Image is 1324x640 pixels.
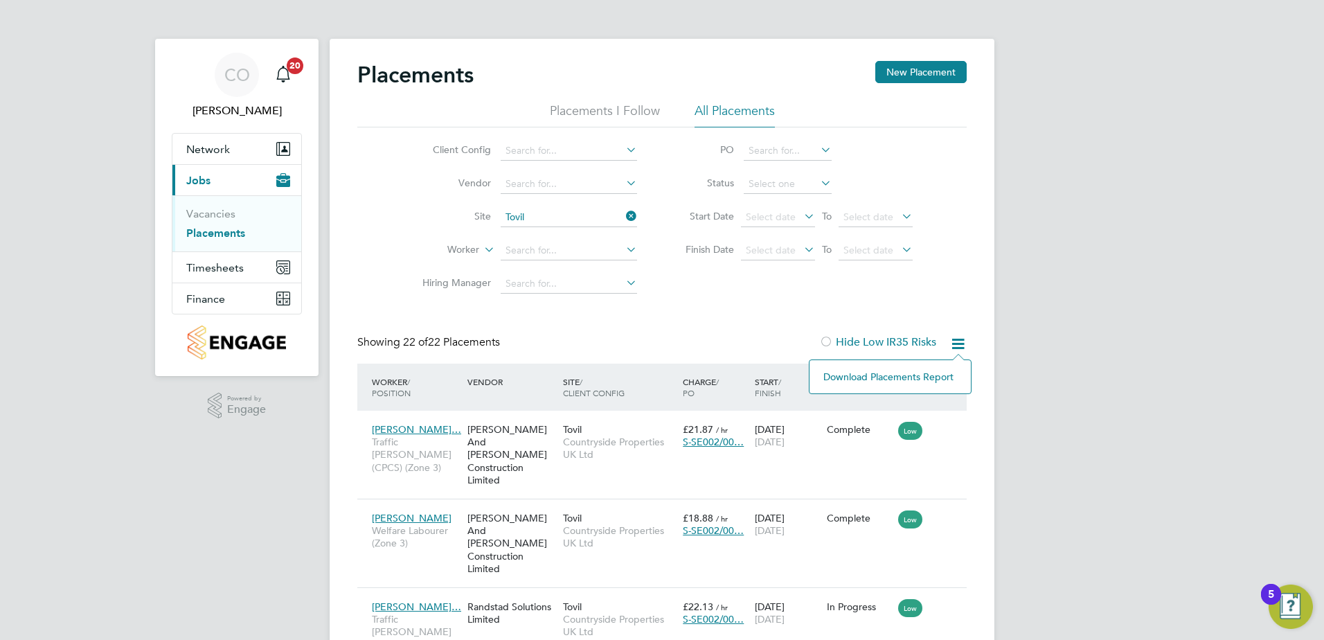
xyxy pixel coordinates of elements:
span: Low [898,510,922,528]
span: Tovil [563,512,582,524]
span: £21.87 [683,423,713,436]
li: Placements I Follow [550,103,660,127]
span: Countryside Properties UK Ltd [563,524,676,549]
span: / hr [716,425,728,435]
span: Timesheets [186,261,244,274]
div: [DATE] [751,416,823,455]
span: £18.88 [683,512,713,524]
img: countryside-properties-logo-retina.png [188,326,285,359]
label: Start Date [672,210,734,222]
h2: Placements [357,61,474,89]
label: Hide Low IR35 Risks [819,335,936,349]
div: Worker [368,369,464,405]
li: All Placements [695,103,775,127]
label: Vendor [411,177,491,189]
span: [PERSON_NAME]… [372,423,461,436]
span: Countryside Properties UK Ltd [563,436,676,461]
a: Go to home page [172,326,302,359]
span: Tovil [563,423,582,436]
button: Timesheets [172,252,301,283]
a: [PERSON_NAME]…Traffic [PERSON_NAME] (CPCS) (Zone 3)[PERSON_NAME] And [PERSON_NAME] Construction L... [368,416,967,427]
span: CO [224,66,250,84]
span: Low [898,422,922,440]
label: Worker [400,243,479,257]
button: Jobs [172,165,301,195]
div: Jobs [172,195,301,251]
div: Vendor [464,369,560,394]
span: To [818,207,836,225]
span: 20 [287,57,303,74]
div: Start [751,369,823,405]
span: / PO [683,376,719,398]
span: Jobs [186,174,211,187]
span: / hr [716,602,728,612]
div: 5 [1268,594,1274,612]
span: Network [186,143,230,156]
span: 22 Placements [403,335,500,349]
div: Randstad Solutions Limited [464,594,560,632]
div: Complete [827,423,892,436]
div: [PERSON_NAME] And [PERSON_NAME] Construction Limited [464,416,560,493]
span: Engage [227,404,266,416]
button: Finance [172,283,301,314]
span: / hr [716,513,728,524]
span: / Finish [755,376,781,398]
span: 22 of [403,335,428,349]
span: [DATE] [755,524,785,537]
a: CO[PERSON_NAME] [172,53,302,119]
span: Tovil [563,601,582,613]
a: [PERSON_NAME]…Traffic [PERSON_NAME] (CPCS) (Zone 3)Randstad Solutions LimitedTovilCountryside Pro... [368,593,967,605]
input: Search for... [501,208,637,227]
a: Powered byEngage [208,393,267,419]
span: S-SE002/00… [683,524,744,537]
span: £22.13 [683,601,713,613]
span: Countryside Properties UK Ltd [563,613,676,638]
label: Hiring Manager [411,276,491,289]
input: Search for... [501,241,637,260]
nav: Main navigation [155,39,319,376]
li: Download Placements Report [816,367,964,386]
a: Placements [186,226,245,240]
span: S-SE002/00… [683,436,744,448]
span: Powered by [227,393,266,405]
span: [PERSON_NAME]… [372,601,461,613]
span: Finance [186,292,225,305]
div: Complete [827,512,892,524]
span: Traffic [PERSON_NAME] (CPCS) (Zone 3) [372,436,460,474]
span: Low [898,599,922,617]
span: Select date [843,244,893,256]
a: Vacancies [186,207,235,220]
label: Client Config [411,143,491,156]
span: Cheryl O'Toole [172,103,302,119]
span: [DATE] [755,613,785,625]
div: [PERSON_NAME] And [PERSON_NAME] Construction Limited [464,505,560,582]
span: To [818,240,836,258]
input: Search for... [501,175,637,194]
span: [DATE] [755,436,785,448]
span: Select date [843,211,893,223]
div: Showing [357,335,503,350]
input: Search for... [501,141,637,161]
span: S-SE002/00… [683,613,744,625]
input: Search for... [744,141,832,161]
span: / Position [372,376,411,398]
label: Finish Date [672,243,734,256]
span: / Client Config [563,376,625,398]
label: Status [672,177,734,189]
input: Search for... [501,274,637,294]
div: Charge [679,369,751,405]
a: 20 [269,53,297,97]
div: Site [560,369,679,405]
span: Welfare Labourer (Zone 3) [372,524,460,549]
span: Select date [746,211,796,223]
div: In Progress [827,601,892,613]
span: [PERSON_NAME] [372,512,451,524]
div: [DATE] [751,505,823,544]
button: Open Resource Center, 5 new notifications [1269,585,1313,629]
span: Select date [746,244,796,256]
label: Site [411,210,491,222]
button: New Placement [875,61,967,83]
label: PO [672,143,734,156]
button: Network [172,134,301,164]
input: Select one [744,175,832,194]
